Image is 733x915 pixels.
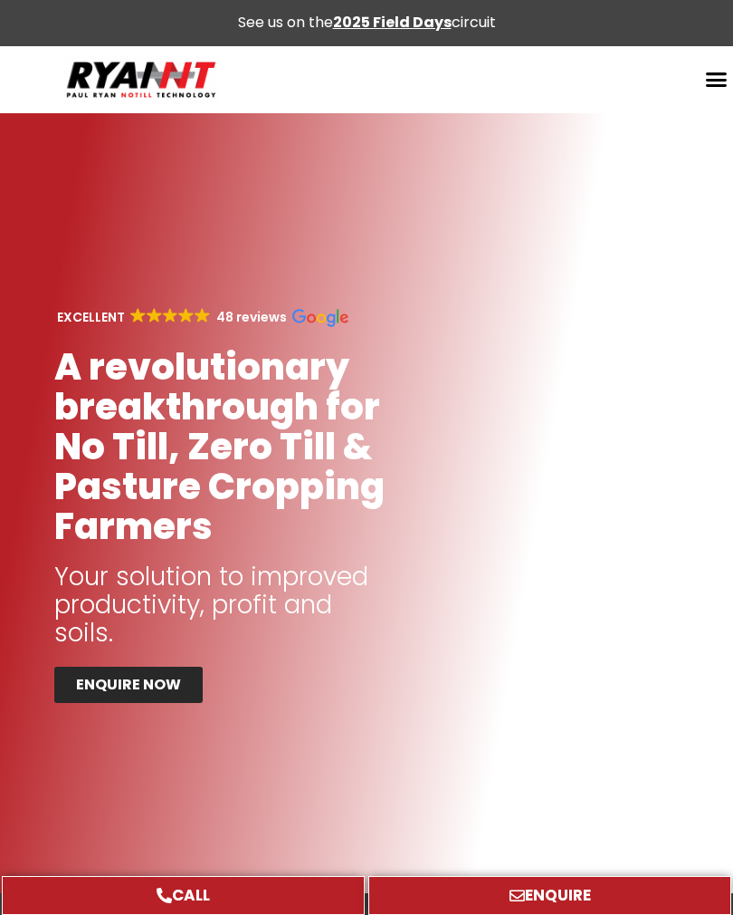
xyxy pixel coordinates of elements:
strong: EXCELLENT [57,308,125,326]
a: ENQUIRE [368,876,731,915]
img: Google [178,308,194,323]
img: Google [130,308,146,323]
div: See us on the circuit [238,13,496,33]
a: ENQUIRE NOW [54,667,203,703]
img: Google [292,309,348,327]
span: CALL [172,888,210,903]
span: ENQUIRE NOW [76,678,181,692]
a: EXCELLENT GoogleGoogleGoogleGoogleGoogle 48 reviews Google [54,308,348,326]
img: Google [147,308,162,323]
span: ENQUIRE [525,888,591,903]
img: Ryan NT logo [63,55,220,104]
span: Your solution to improved productivity, profit and soils. [54,559,368,650]
a: CALL [2,876,365,915]
strong: 48 reviews [216,308,287,326]
h1: A revolutionary breakthrough for No Till, Zero Till & Pasture Cropping Farmers [54,347,398,546]
img: Google [163,308,178,323]
img: Google [195,308,210,323]
a: 2025 Field Days [333,12,452,33]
